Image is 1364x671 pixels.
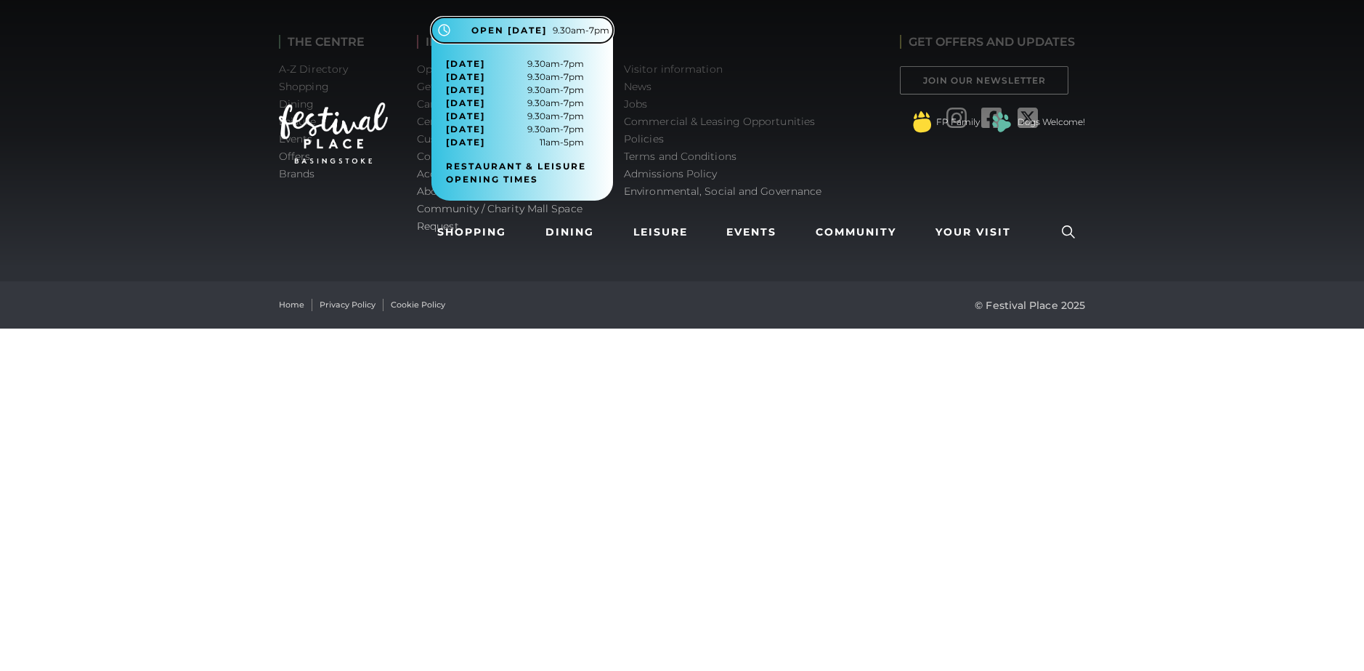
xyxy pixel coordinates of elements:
[320,299,375,311] a: Privacy Policy
[279,103,388,164] img: Festival Place Logo
[540,219,600,246] a: Dining
[930,219,1024,246] a: Your Visit
[1018,116,1085,129] a: Dogs Welcome!
[446,160,609,186] a: Restaurant & Leisure opening times
[628,219,694,246] a: Leisure
[446,84,584,97] span: 9.30am-7pm
[446,57,584,71] span: 9.30am-7pm
[279,299,304,311] a: Home
[446,123,584,136] span: 9.30am-7pm
[446,84,485,97] span: [DATE]
[446,97,485,110] span: [DATE]
[471,24,547,37] span: Open [DATE]
[936,116,980,129] a: FP Family
[553,24,609,37] span: 9.30am-7pm
[446,123,485,136] span: [DATE]
[446,97,584,110] span: 9.30am-7pm
[431,17,613,43] button: Open [DATE] 9.30am-7pm
[446,71,584,84] span: 9.30am-7pm
[935,225,1011,240] span: Your Visit
[446,71,485,84] span: [DATE]
[446,57,485,71] span: [DATE]
[446,110,485,123] span: [DATE]
[720,219,782,246] a: Events
[446,136,485,149] span: [DATE]
[446,136,584,149] span: 11am-5pm
[810,219,902,246] a: Community
[391,299,445,311] a: Cookie Policy
[431,219,512,246] a: Shopping
[975,297,1085,314] p: © Festival Place 2025
[446,110,584,123] span: 9.30am-7pm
